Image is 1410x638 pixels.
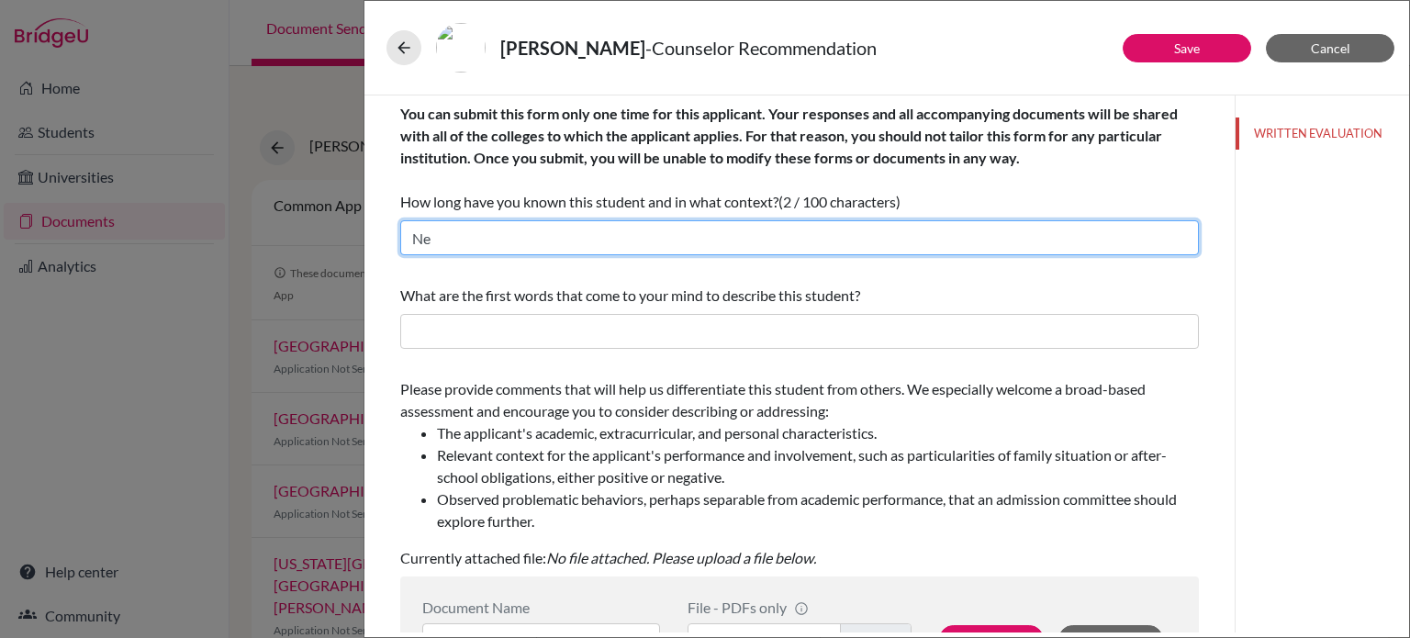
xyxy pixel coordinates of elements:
[437,444,1199,488] li: Relevant context for the applicant's performance and involvement, such as particularities of fami...
[546,549,816,566] i: No file attached. Please upload a file below.
[500,37,645,59] strong: [PERSON_NAME]
[645,37,877,59] span: - Counselor Recommendation
[400,105,1178,210] span: How long have you known this student and in what context?
[1236,118,1409,150] button: WRITTEN EVALUATION
[437,488,1199,532] li: Observed problematic behaviors, perhaps separable from academic performance, that an admission co...
[422,599,660,616] div: Document Name
[400,380,1199,532] span: Please provide comments that will help us differentiate this student from others. We especially w...
[400,286,860,304] span: What are the first words that come to your mind to describe this student?
[437,422,1199,444] li: The applicant's academic, extracurricular, and personal characteristics.
[794,601,809,616] span: info
[400,105,1178,166] b: You can submit this form only one time for this applicant. Your responses and all accompanying do...
[778,193,901,210] span: (2 / 100 characters)
[688,599,912,616] div: File - PDFs only
[400,371,1199,576] div: Currently attached file:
